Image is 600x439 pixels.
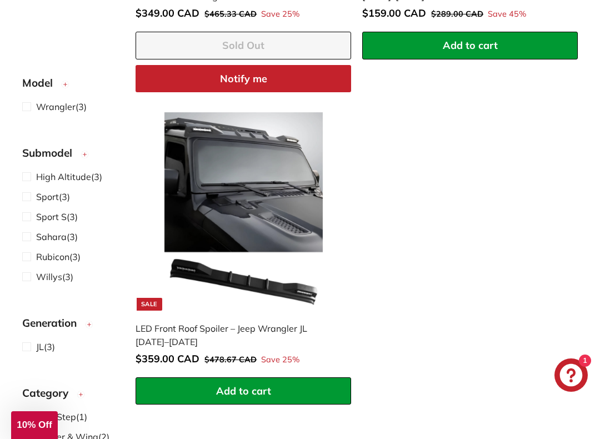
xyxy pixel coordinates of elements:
span: Sport S [36,211,67,222]
span: Willys [36,271,62,282]
span: Generation [22,315,85,331]
span: Wrangler [36,101,76,112]
span: Model [22,75,61,91]
div: LED Front Roof Spoiler – Jeep Wrangler JL [DATE]–[DATE] [136,322,340,348]
span: $289.00 CAD [431,9,483,19]
span: (1) [36,410,87,423]
span: 10% Off [17,420,52,430]
button: Add to cart [362,32,578,59]
button: Notify me [136,65,351,93]
span: $359.00 CAD [136,352,199,365]
span: Add to cart [443,39,498,52]
span: Category [22,385,77,401]
span: (3) [36,250,81,263]
span: (3) [36,210,78,223]
div: 10% Off [11,411,58,439]
span: (3) [36,270,73,283]
span: (3) [36,190,70,203]
button: Add to cart [136,377,351,405]
button: Model [22,72,118,99]
span: (3) [36,170,102,183]
span: (3) [36,100,87,113]
span: $465.33 CAD [204,9,257,19]
span: $349.00 CAD [136,7,199,19]
span: Save 45% [488,8,526,21]
span: Save 25% [261,354,299,366]
span: High Altitude [36,171,91,182]
span: Sport [36,191,59,202]
span: Save 25% [261,8,299,21]
span: Rubicon [36,251,69,262]
div: Sale [137,298,162,311]
button: Sold Out [136,32,351,59]
inbox-online-store-chat: Shopify online store chat [551,358,591,395]
span: Add to cart [216,385,271,397]
button: Submodel [22,142,118,169]
span: Sahara [36,231,67,242]
span: (3) [36,340,55,353]
span: Submodel [22,145,81,161]
span: Sold Out [222,39,264,52]
a: Sale LED Front Roof Spoiler – Jeep Wrangler JL [DATE]–[DATE] Save 25% [136,103,351,377]
button: Generation [22,312,118,340]
button: Category [22,382,118,410]
span: (3) [36,230,78,243]
span: $478.67 CAD [204,355,257,365]
span: JL [36,341,44,352]
span: $159.00 CAD [362,7,426,19]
